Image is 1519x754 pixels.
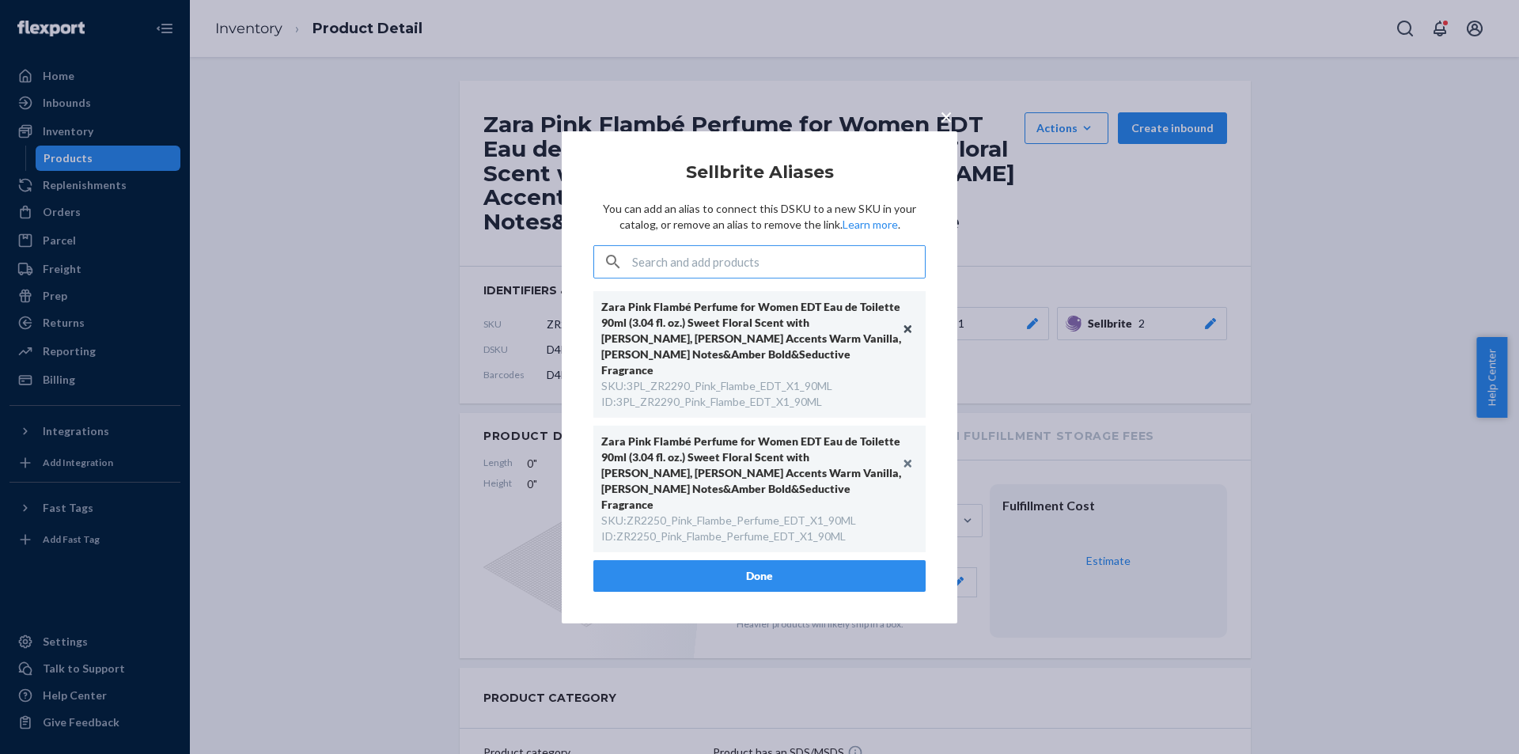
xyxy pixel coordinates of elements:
div: ID : ZR2250_Pink_Flambe_Perfume_EDT_X1_90ML [601,529,846,544]
div: ID : 3PL_ZR2290_Pink_Flambe_EDT_X1_90ML [601,394,822,410]
div: SKU : ZR2250_Pink_Flambe_Perfume_EDT_X1_90ML [601,513,856,529]
div: Zara Pink Flambé Perfume for Women EDT Eau de Toilette 90ml (3.04 fl. oz.) Sweet Floral Scent wit... [601,299,902,378]
h2: Sellbrite Aliases [593,162,926,181]
a: Learn more [843,218,898,231]
span: × [940,102,953,129]
div: Zara Pink Flambé Perfume for Women EDT Eau de Toilette 90ml (3.04 fl. oz.) Sweet Floral Scent wit... [601,434,902,513]
button: Unlink [896,452,920,476]
button: Unlink [896,317,920,341]
input: Search and add products [632,246,925,278]
button: Done [593,560,926,592]
p: You can add an alias to connect this DSKU to a new SKU in your catalog, or remove an alias to rem... [593,201,926,233]
div: SKU : 3PL_ZR2290_Pink_Flambe_EDT_X1_90ML [601,378,832,394]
